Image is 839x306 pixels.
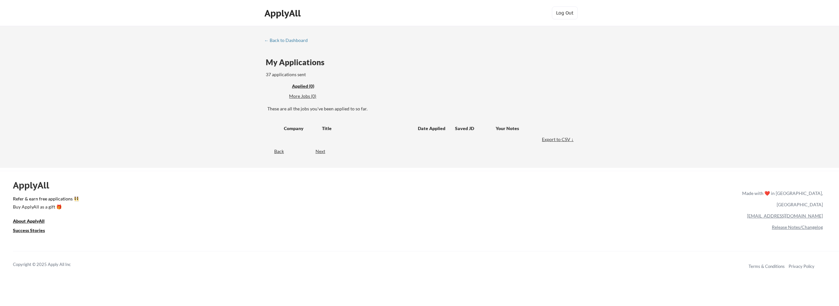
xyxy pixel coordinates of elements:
div: ← Back to Dashboard [264,38,313,43]
div: ApplyAll [13,180,57,191]
div: More Jobs (0) [289,93,337,99]
div: Buy ApplyAll as a gift 🎁 [13,205,78,209]
div: Back [264,148,284,155]
div: ApplyAll [264,8,303,19]
div: 37 applications sent [266,71,391,78]
a: Privacy Policy [789,264,814,269]
a: About ApplyAll [13,218,54,226]
div: Title [322,125,412,132]
div: Made with ❤️ in [GEOGRAPHIC_DATA], [GEOGRAPHIC_DATA] [740,188,823,210]
a: Buy ApplyAll as a gift 🎁 [13,203,78,211]
div: Saved JD [455,122,496,134]
div: Copyright © 2025 Apply All Inc [13,261,87,268]
a: Refer & earn free applications 👯‍♀️ [13,197,607,203]
div: Company [284,125,316,132]
div: Date Applied [418,125,446,132]
u: Success Stories [13,228,45,233]
div: Export to CSV ↓ [542,136,575,143]
div: My Applications [266,58,330,66]
div: Next [316,148,333,155]
a: [EMAIL_ADDRESS][DOMAIN_NAME] [747,213,823,219]
a: Success Stories [13,227,54,235]
u: About ApplyAll [13,218,45,224]
div: These are job applications we think you'd be a good fit for, but couldn't apply you to automatica... [289,93,337,100]
div: These are all the jobs you've been applied to so far. [267,106,575,112]
div: These are all the jobs you've been applied to so far. [292,83,334,90]
button: Log Out [552,6,578,19]
a: ← Back to Dashboard [264,38,313,44]
div: Applied (0) [292,83,334,89]
div: Your Notes [496,125,569,132]
a: Terms & Conditions [749,264,785,269]
a: Release Notes/Changelog [772,224,823,230]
